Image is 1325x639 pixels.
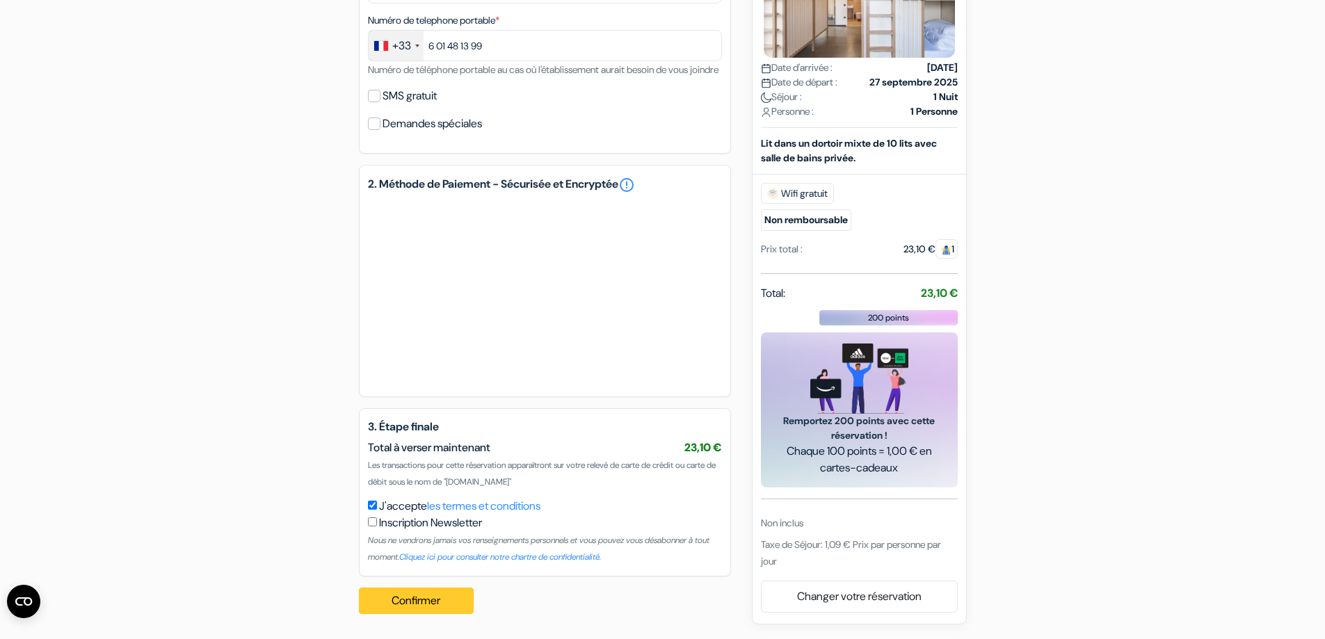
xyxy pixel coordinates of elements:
[941,245,951,256] img: guest.svg
[382,213,708,371] iframe: Cadre de saisie sécurisé pour le paiement
[383,114,482,134] label: Demandes spéciales
[761,105,814,120] span: Personne :
[368,460,716,487] span: Les transactions pour cette réservation apparaîtront sur votre relevé de carte de crédit ou carte...
[399,551,601,563] a: Cliquez ici pour consulter notre chartre de confidentialité.
[761,76,837,90] span: Date de départ :
[761,138,937,165] b: Lit dans un dortoir mixte de 10 lits avec salle de bains privée.
[368,177,722,193] h5: 2. Méthode de Paiement - Sécurisée et Encryptée
[618,177,635,193] a: error_outline
[392,38,411,54] div: +33
[869,76,958,90] strong: 27 septembre 2025
[379,515,482,531] label: Inscription Newsletter
[761,93,771,104] img: moon.svg
[761,61,833,76] span: Date d'arrivée :
[933,90,958,105] strong: 1 Nuit
[359,588,474,614] button: Confirmer
[910,105,958,120] strong: 1 Personne
[761,517,958,531] div: Non inclus
[778,444,941,477] span: Chaque 100 points = 1,00 € en cartes-cadeaux
[383,86,437,106] label: SMS gratuit
[368,30,722,61] input: 6 12 34 56 78
[368,13,499,28] label: Numéro de telephone portable
[927,61,958,76] strong: [DATE]
[810,344,908,414] img: gift_card_hero_new.png
[7,585,40,618] button: Ouvrir le widget CMP
[778,414,941,444] span: Remportez 200 points avec cette réservation !
[427,499,540,513] a: les termes et conditions
[684,440,722,455] span: 23,10 €
[762,584,957,610] a: Changer votre réservation
[767,188,778,200] img: free_wifi.svg
[368,440,490,455] span: Total à verser maintenant
[379,498,540,515] label: J'accepte
[761,184,834,204] span: Wifi gratuit
[368,535,709,563] small: Nous ne vendrons jamais vos renseignements personnels et vous pouvez vous désabonner à tout moment.
[868,312,909,325] span: 200 points
[761,64,771,74] img: calendar.svg
[761,286,785,302] span: Total:
[935,240,958,259] span: 1
[761,90,802,105] span: Séjour :
[761,79,771,89] img: calendar.svg
[368,420,722,433] h5: 3. Étape finale
[761,243,803,257] div: Prix total :
[761,108,771,118] img: user_icon.svg
[761,210,851,232] small: Non remboursable
[368,63,718,76] small: Numéro de téléphone portable au cas où l'établissement aurait besoin de vous joindre
[761,539,941,568] span: Taxe de Séjour: 1,09 € Prix par personne par jour
[904,243,958,257] div: 23,10 €
[921,286,958,301] strong: 23,10 €
[369,31,424,60] div: France: +33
